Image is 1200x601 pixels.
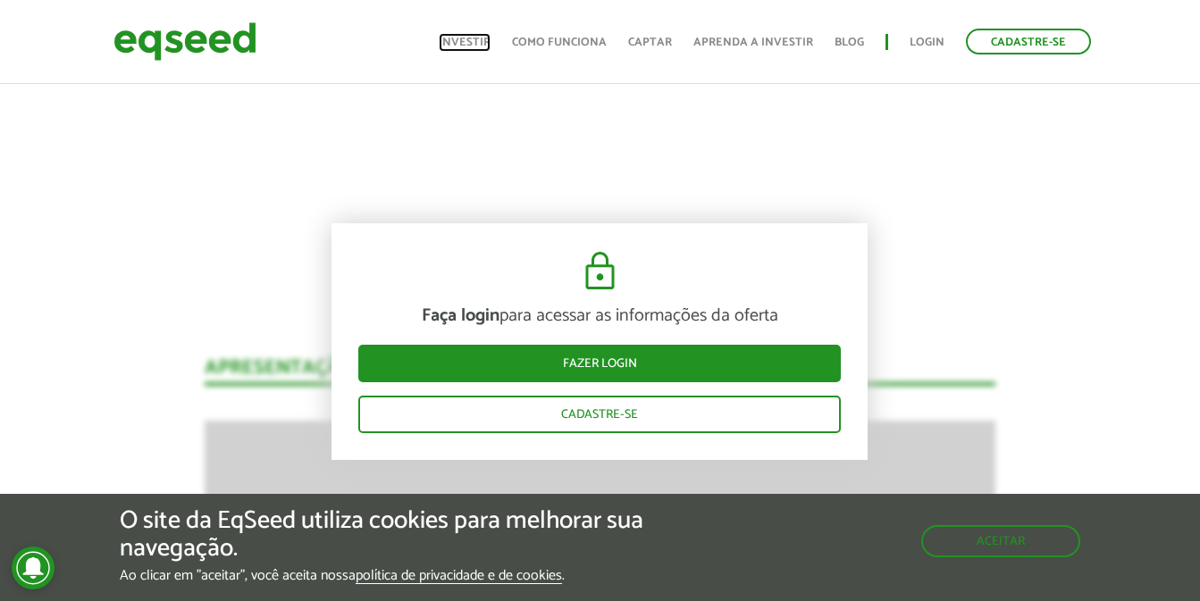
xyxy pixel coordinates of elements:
img: cadeado.svg [578,250,622,293]
a: Captar [628,37,672,48]
img: EqSeed [113,18,256,65]
a: Como funciona [512,37,607,48]
a: Aprenda a investir [693,37,813,48]
strong: Faça login [422,301,499,330]
a: Blog [835,37,864,48]
a: Login [910,37,944,48]
a: Investir [439,37,491,48]
p: Ao clicar em "aceitar", você aceita nossa . [120,567,696,584]
a: Cadastre-se [966,29,1091,54]
h5: O site da EqSeed utiliza cookies para melhorar sua navegação. [120,507,696,563]
a: Cadastre-se [358,396,841,433]
a: Fazer login [358,345,841,382]
a: política de privacidade e de cookies [356,569,562,584]
button: Aceitar [921,525,1080,557]
p: para acessar as informações da oferta [358,305,841,327]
